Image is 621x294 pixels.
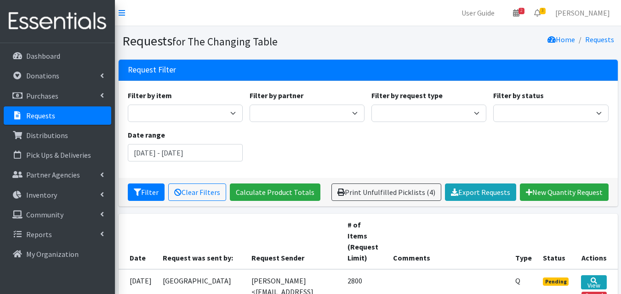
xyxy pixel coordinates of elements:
[26,111,55,120] p: Requests
[26,170,80,179] p: Partner Agencies
[128,65,176,75] h3: Request Filter
[581,275,606,289] a: View
[371,90,443,101] label: Filter by request type
[26,71,59,80] p: Donations
[331,183,441,201] a: Print Unfulfilled Picklists (4)
[506,4,527,22] a: 2
[250,90,303,101] label: Filter by partner
[4,67,111,85] a: Donations
[493,90,544,101] label: Filter by status
[4,186,111,204] a: Inventory
[4,126,111,144] a: Distributions
[520,183,609,201] a: New Quantity Request
[26,131,68,140] p: Distributions
[4,47,111,65] a: Dashboard
[548,4,617,22] a: [PERSON_NAME]
[26,91,58,100] p: Purchases
[543,277,569,286] span: Pending
[585,35,614,44] a: Requests
[445,183,516,201] a: Export Requests
[4,87,111,105] a: Purchases
[128,183,165,201] button: Filter
[527,4,548,22] a: 3
[26,51,60,61] p: Dashboard
[4,106,111,125] a: Requests
[575,214,617,269] th: Actions
[4,146,111,164] a: Pick Ups & Deliveries
[230,183,320,201] a: Calculate Product Totals
[387,214,510,269] th: Comments
[26,210,63,219] p: Community
[172,35,278,48] small: for The Changing Table
[518,8,524,14] span: 2
[342,214,387,269] th: # of Items (Request Limit)
[26,250,79,259] p: My Organization
[119,214,157,269] th: Date
[26,230,52,239] p: Reports
[4,166,111,184] a: Partner Agencies
[128,90,172,101] label: Filter by item
[537,214,576,269] th: Status
[128,144,243,161] input: January 1, 2011 - December 31, 2011
[4,245,111,263] a: My Organization
[454,4,502,22] a: User Guide
[4,6,111,37] img: HumanEssentials
[122,33,365,49] h1: Requests
[515,276,520,285] abbr: Quantity
[510,214,537,269] th: Type
[168,183,226,201] a: Clear Filters
[4,205,111,224] a: Community
[157,214,246,269] th: Request was sent by:
[246,214,342,269] th: Request Sender
[540,8,546,14] span: 3
[4,225,111,244] a: Reports
[128,129,165,140] label: Date range
[547,35,575,44] a: Home
[26,190,57,200] p: Inventory
[26,150,91,160] p: Pick Ups & Deliveries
